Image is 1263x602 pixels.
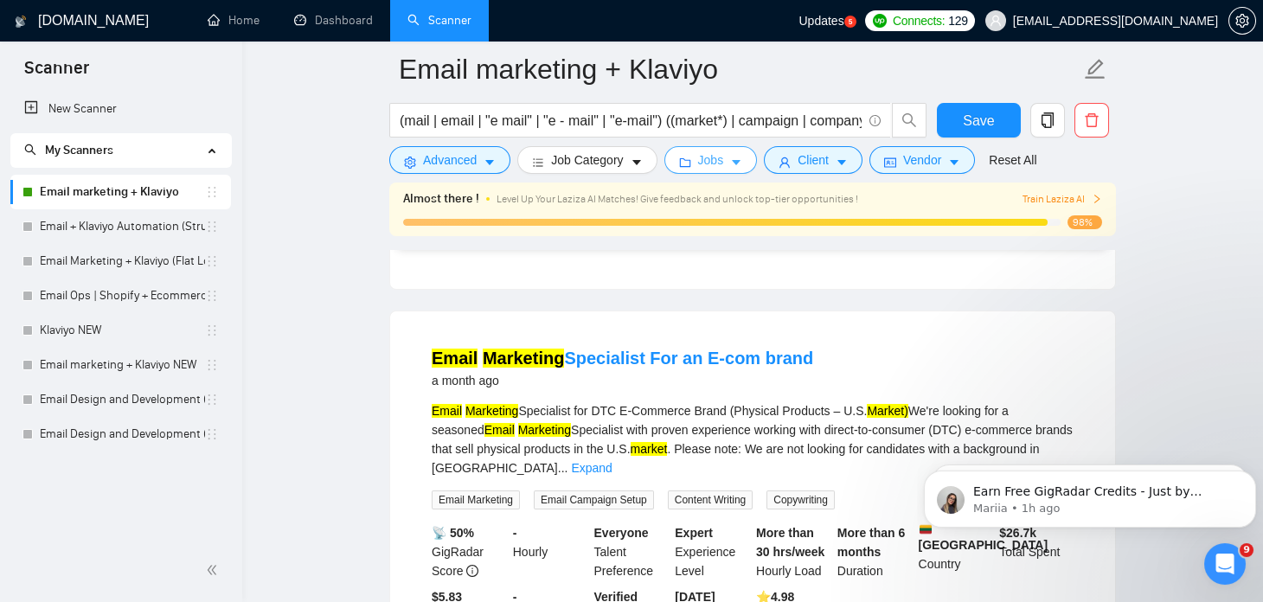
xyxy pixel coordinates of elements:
[915,523,997,580] div: Country
[432,370,813,391] div: a month ago
[206,561,223,579] span: double-left
[407,13,471,28] a: searchScanner
[893,112,926,128] span: search
[1204,543,1246,585] iframe: Intercom live chat
[664,146,758,174] button: folderJobscaret-down
[917,434,1263,555] iframe: Intercom notifications message
[798,150,829,170] span: Client
[893,11,945,30] span: Connects:
[208,13,260,28] a: homeHome
[779,156,791,169] span: user
[675,526,713,540] b: Expert
[10,279,231,313] li: Email Ops | Shopify + Ecommerce
[205,393,219,407] span: holder
[1092,194,1102,204] span: right
[294,13,373,28] a: dashboardDashboard
[869,146,975,174] button: idcardVendorcaret-down
[10,92,231,126] li: New Scanner
[1031,112,1064,128] span: copy
[517,146,657,174] button: barsJob Categorycaret-down
[389,146,510,174] button: settingAdvancedcaret-down
[10,55,103,92] span: Scanner
[40,175,205,209] a: Email marketing + Klaviyo
[766,490,835,509] span: Copywriting
[205,358,219,372] span: holder
[466,565,478,577] span: info-circle
[40,348,205,382] a: Email marketing + Klaviyo NEW
[465,404,518,418] mark: Marketing
[551,150,623,170] span: Job Category
[837,526,906,559] b: More than 6 months
[205,427,219,441] span: holder
[10,244,231,279] li: Email Marketing + Klaviyo (Flat Logic)
[400,110,862,131] input: Search Freelance Jobs...
[532,156,544,169] span: bars
[403,189,479,208] span: Almost there !
[869,115,881,126] span: info-circle
[834,523,915,580] div: Duration
[903,150,941,170] span: Vendor
[848,18,852,26] text: 5
[484,423,515,437] mark: Email
[510,523,591,580] div: Hourly
[892,103,926,138] button: search
[483,349,564,368] mark: Marketing
[591,523,672,580] div: Talent Preference
[484,156,496,169] span: caret-down
[432,349,813,368] a: Email MarketingSpecialist For an E-com brand
[631,442,668,456] mark: market
[432,404,462,418] mark: Email
[10,209,231,244] li: Email + Klaviyo Automation (Structured Logic)
[753,523,834,580] div: Hourly Load
[432,490,520,509] span: Email Marketing
[40,209,205,244] a: Email + Klaviyo Automation (Structured Logic)
[432,526,474,540] b: 📡 50%
[534,490,654,509] span: Email Campaign Setup
[24,143,113,157] span: My Scanners
[798,14,843,28] span: Updates
[10,382,231,417] li: Email Design and Development (Flat Logic)
[948,156,960,169] span: caret-down
[1229,14,1255,28] span: setting
[937,103,1021,138] button: Save
[873,14,887,28] img: upwork-logo.png
[679,156,691,169] span: folder
[40,244,205,279] a: Email Marketing + Klaviyo (Flat Logic)
[990,15,1002,27] span: user
[668,490,753,509] span: Content Writing
[10,417,231,451] li: Email Design and Development (Structured Logic)
[205,185,219,199] span: holder
[1075,112,1108,128] span: delete
[756,526,824,559] b: More than 30 hrs/week
[671,523,753,580] div: Experience Level
[989,150,1036,170] a: Reset All
[432,349,478,368] mark: Email
[24,144,36,156] span: search
[1067,215,1102,229] span: 98%
[1074,103,1109,138] button: delete
[571,461,612,475] a: Expand
[1228,7,1256,35] button: setting
[631,156,643,169] span: caret-down
[40,279,205,313] a: Email Ops | Shopify + Ecommerce
[513,526,517,540] b: -
[764,146,862,174] button: userClientcaret-down
[1084,58,1106,80] span: edit
[40,417,205,451] a: Email Design and Development (Structured Logic)
[867,404,907,418] mark: Market)
[1030,103,1065,138] button: copy
[205,323,219,337] span: holder
[10,348,231,382] li: Email marketing + Klaviyo NEW
[698,150,724,170] span: Jobs
[497,193,858,205] span: Level Up Your Laziza AI Matches! Give feedback and unlock top-tier opportunities !
[1240,543,1253,557] span: 9
[1023,191,1102,208] button: Train Laziza AI
[844,16,856,28] a: 5
[404,156,416,169] span: setting
[884,156,896,169] span: idcard
[558,461,568,475] span: ...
